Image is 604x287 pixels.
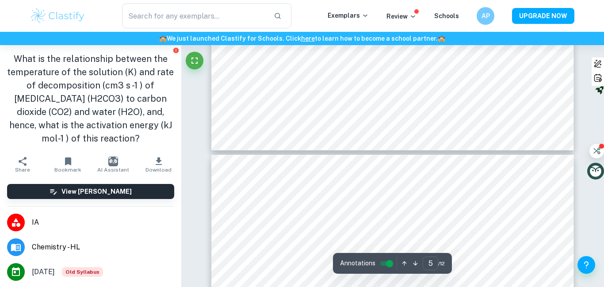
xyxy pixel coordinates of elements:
[434,12,459,19] a: Schools
[61,187,132,196] h6: View [PERSON_NAME]
[45,152,90,177] button: Bookmark
[301,35,315,42] a: here
[438,260,445,268] span: / 12
[186,52,203,69] button: Fullscreen
[54,167,81,173] span: Bookmark
[340,259,375,268] span: Annotations
[32,242,174,253] span: Chemistry - HL
[481,11,491,21] h6: AP
[32,267,55,277] span: [DATE]
[512,8,574,24] button: UPGRADE NOW
[136,152,181,177] button: Download
[145,167,172,173] span: Download
[173,47,180,54] button: Report issue
[15,167,30,173] span: Share
[438,35,445,42] span: 🏫
[7,184,174,199] button: View [PERSON_NAME]
[62,267,103,277] div: Starting from the May 2025 session, the Chemistry IA requirements have changed. It's OK to refer ...
[122,4,267,28] input: Search for any exemplars...
[30,7,86,25] img: Clastify logo
[159,35,167,42] span: 🏫
[7,52,174,145] h1: What is the relationship between the temperature of the solution (K) and rate of decomposition (c...
[328,11,369,20] p: Exemplars
[577,256,595,274] button: Help and Feedback
[62,267,103,277] span: Old Syllabus
[97,167,129,173] span: AI Assistant
[2,34,602,43] h6: We just launched Clastify for Schools. Click to learn how to become a school partner.
[477,7,494,25] button: AP
[32,217,174,228] span: IA
[91,152,136,177] button: AI Assistant
[108,157,118,166] img: AI Assistant
[386,11,417,21] p: Review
